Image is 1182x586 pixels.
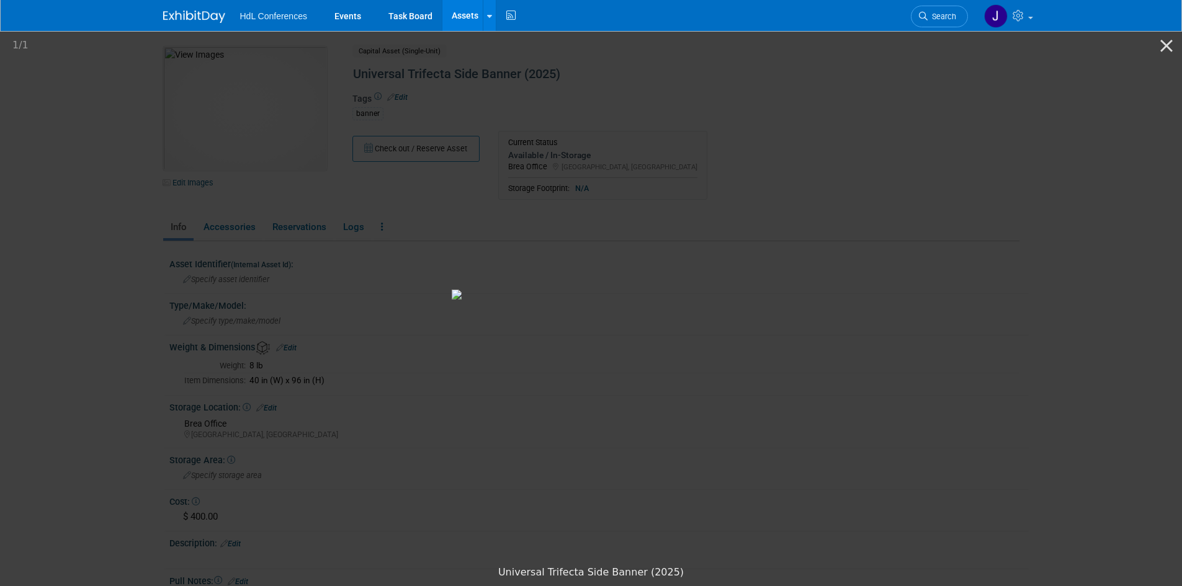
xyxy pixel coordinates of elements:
img: ExhibitDay [163,11,225,23]
button: Close gallery [1151,31,1182,60]
img: Johnny Nguyen [984,4,1008,28]
img: Universal Trifecta Side Banner (2025) [452,290,731,300]
span: 1 [12,39,19,51]
span: HdL Conferences [240,11,307,21]
span: 1 [22,39,29,51]
a: Search [911,6,968,27]
span: Search [928,12,956,21]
